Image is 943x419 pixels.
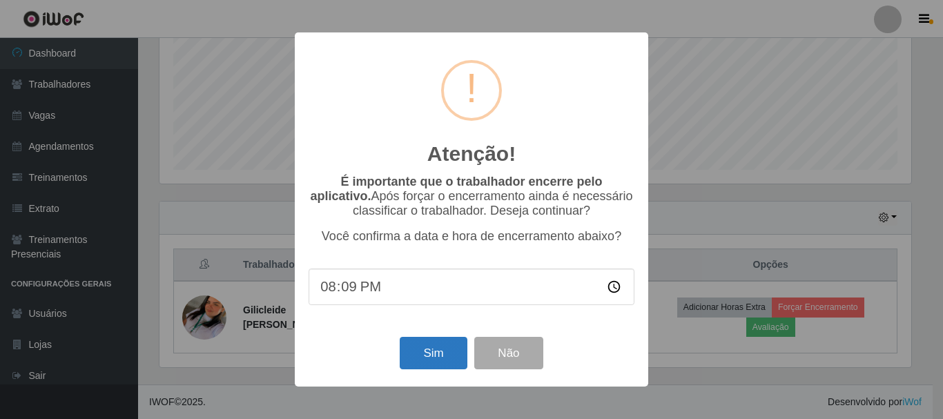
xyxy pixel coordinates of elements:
[427,142,516,166] h2: Atenção!
[474,337,543,369] button: Não
[309,229,634,244] p: Você confirma a data e hora de encerramento abaixo?
[310,175,602,203] b: É importante que o trabalhador encerre pelo aplicativo.
[400,337,467,369] button: Sim
[309,175,634,218] p: Após forçar o encerramento ainda é necessário classificar o trabalhador. Deseja continuar?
